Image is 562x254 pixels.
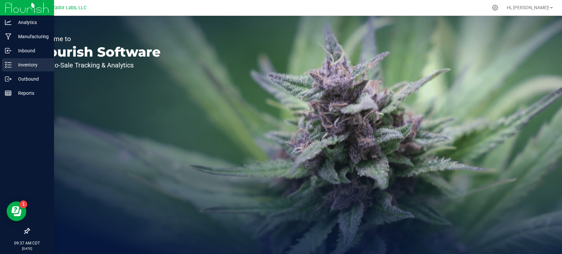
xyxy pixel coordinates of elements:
p: Inventory [12,61,51,69]
inline-svg: Inventory [5,62,12,68]
inline-svg: Inbound [5,47,12,54]
span: Hi, [PERSON_NAME]! [507,5,549,10]
p: Seed-to-Sale Tracking & Analytics [36,62,161,68]
inline-svg: Manufacturing [5,33,12,40]
div: Manage settings [491,5,499,11]
iframe: Resource center [7,201,26,221]
p: Manufacturing [12,33,51,40]
p: 09:37 AM CDT [3,240,51,246]
p: Welcome to [36,36,161,42]
p: Analytics [12,18,51,26]
p: Outbound [12,75,51,83]
p: [DATE] [3,246,51,251]
p: Flourish Software [36,45,161,59]
iframe: Resource center unread badge [19,200,27,208]
inline-svg: Outbound [5,76,12,82]
p: Inbound [12,47,51,55]
span: Curador Labs, LLC [48,5,87,11]
p: Reports [12,89,51,97]
inline-svg: Analytics [5,19,12,26]
inline-svg: Reports [5,90,12,96]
